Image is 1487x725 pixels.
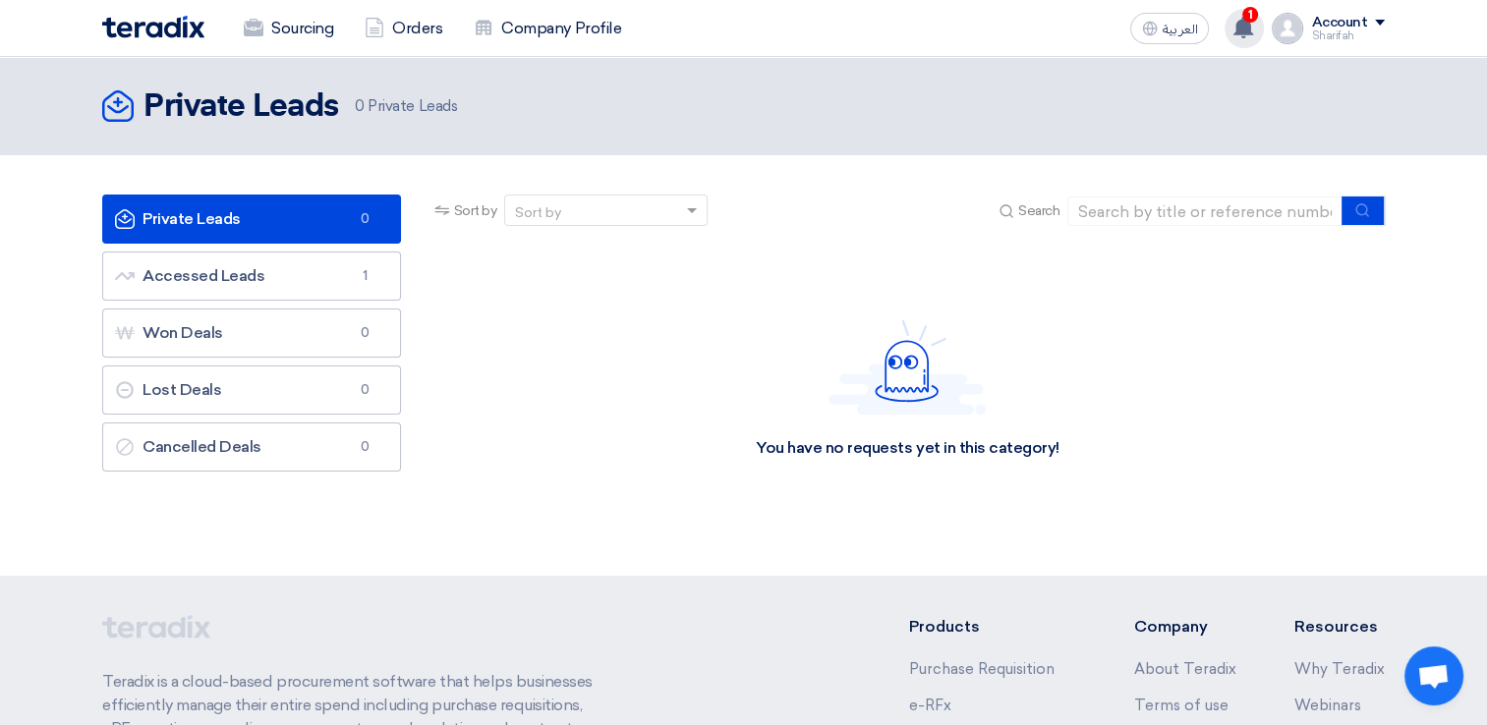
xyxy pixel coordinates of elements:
span: Sort by [454,200,497,221]
a: Accessed Leads1 [102,251,401,301]
img: profile_test.png [1272,13,1303,44]
input: Search by title or reference number [1067,196,1343,226]
span: 0 [353,380,376,400]
span: العربية [1162,23,1197,36]
a: About Teradix [1133,660,1235,678]
a: Why Teradix [1294,660,1385,678]
a: Private Leads0 [102,195,401,244]
a: Cancelled Deals0 [102,422,401,472]
a: Company Profile [458,7,637,50]
div: Account [1311,15,1367,31]
div: You have no requests yet in this category! [756,438,1059,459]
span: 1 [353,266,376,286]
div: Open chat [1404,646,1463,705]
li: Products [909,615,1075,639]
span: 0 [353,209,376,229]
a: e-RFx [909,697,951,714]
h2: Private Leads [143,87,339,127]
a: Terms of use [1133,697,1228,714]
a: Sourcing [228,7,349,50]
span: Search [1018,200,1059,221]
button: العربية [1130,13,1209,44]
span: 0 [355,97,365,115]
li: Company [1133,615,1235,639]
div: Sharifah [1311,30,1385,41]
a: Won Deals0 [102,308,401,358]
span: Private Leads [355,95,457,118]
li: Resources [1294,615,1385,639]
span: 0 [353,323,376,343]
span: 0 [353,437,376,457]
div: Sort by [515,202,561,223]
img: Teradix logo [102,16,204,38]
span: 1 [1242,7,1258,23]
a: Orders [349,7,458,50]
img: Hello [829,319,986,415]
a: Webinars [1294,697,1361,714]
a: Purchase Requisition [909,660,1055,678]
a: Lost Deals0 [102,365,401,415]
